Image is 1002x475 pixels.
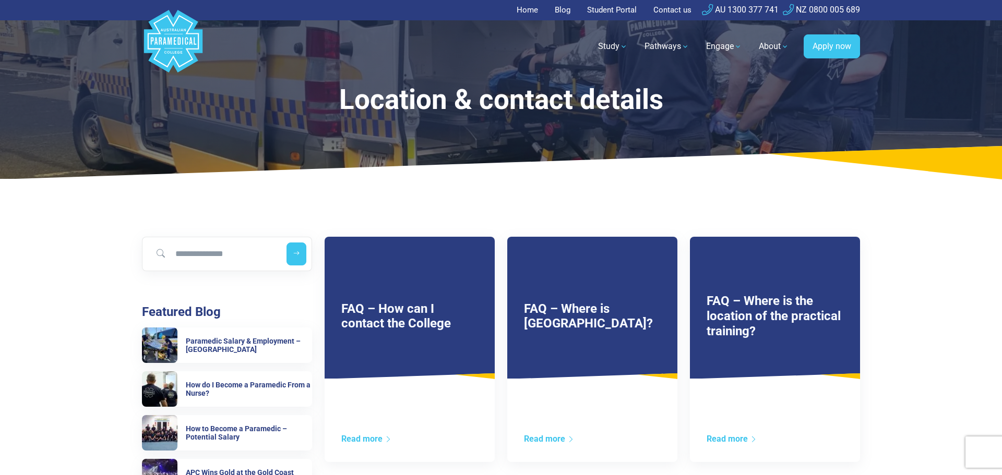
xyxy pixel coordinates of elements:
[232,83,770,116] h1: Location & contact details
[700,32,748,61] a: Engage
[783,5,860,15] a: NZ 0800 005 689
[702,5,779,15] a: AU 1300 377 741
[592,32,634,61] a: Study
[142,20,205,73] a: Australian Paramedical College
[142,327,177,363] img: Paramedic Salary & Employment – Queensland
[341,434,392,444] a: Read more
[142,327,312,363] a: Paramedic Salary & Employment – Queensland Paramedic Salary & Employment – [GEOGRAPHIC_DATA]
[524,301,653,331] a: FAQ – Where is [GEOGRAPHIC_DATA]?
[186,337,312,355] h6: Paramedic Salary & Employment – [GEOGRAPHIC_DATA]
[142,371,177,407] img: How do I Become a Paramedic From a Nurse?
[142,305,312,320] h3: Featured Blog
[186,381,312,398] h6: How do I Become a Paramedic From a Nurse?
[341,301,451,331] a: FAQ – How can I contact the College
[707,294,841,338] a: FAQ – Where is the location of the practical training?
[753,32,795,61] a: About
[804,34,860,58] a: Apply now
[186,424,312,442] h6: How to Become a Paramedic – Potential Salary
[524,434,575,444] a: Read more
[142,415,312,450] a: How to Become a Paramedic – Potential Salary How to Become a Paramedic – Potential Salary
[147,242,278,265] input: Search for blog
[142,415,177,450] img: How to Become a Paramedic – Potential Salary
[142,371,312,407] a: How do I Become a Paramedic From a Nurse? How do I Become a Paramedic From a Nurse?
[707,434,757,444] a: Read more
[638,32,696,61] a: Pathways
